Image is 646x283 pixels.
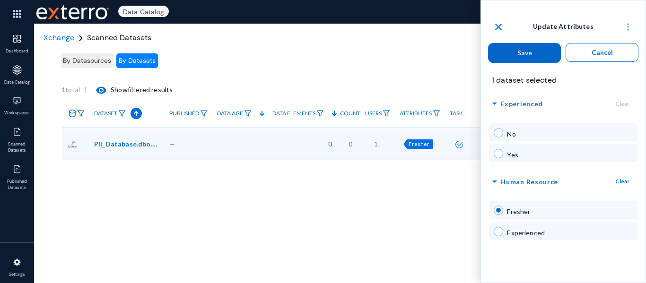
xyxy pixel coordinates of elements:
span: Data Age [217,110,243,117]
img: icon-filter.svg [200,110,208,117]
span: total [61,86,85,94]
img: icon-workspace.svg [12,96,22,105]
a: Attributes [395,105,445,122]
a: Data Age [212,105,256,122]
span: Attributes [400,110,432,117]
img: icon-filter.svg [118,110,126,117]
span: Dataset [94,110,117,117]
img: app launcher [3,4,31,24]
img: icon-applications.svg [12,65,22,75]
img: icon-filter.svg [433,110,440,117]
b: 1 [61,86,65,94]
span: Workspaces [2,110,33,117]
img: exterro-work-mark.svg [36,5,109,19]
mat-icon: visibility [96,85,107,96]
img: icon-filter.svg [244,110,252,117]
img: icon-dashboard.svg [12,34,22,43]
span: | [85,86,87,94]
span: Show filtered results [87,86,173,94]
button: By Datasets [116,53,158,68]
img: icon-published.svg [12,164,22,174]
a: Users [360,105,395,122]
span: Data Catalog [2,79,33,86]
img: sqlserver.png [67,139,78,149]
img: icon-published.svg [12,127,22,137]
span: 0 [323,139,332,149]
span: Scanned Datasets [2,141,33,154]
span: Settings [2,272,33,278]
img: icon-filter.svg [77,110,85,117]
a: Data Elements [268,105,329,122]
span: Exterro [34,2,107,22]
button: By Datasources [61,53,113,68]
span: — [169,139,175,149]
span: Fresher [409,141,429,147]
span: Task [450,110,463,117]
a: Dataset [89,105,131,122]
span: Count [340,110,360,117]
span: Published [169,110,199,117]
span: 0 [349,139,352,149]
img: icon-filter.svg [383,110,390,117]
span: Data Catalog [118,6,169,17]
a: Task [445,105,468,121]
span: By Datasets [119,56,156,65]
img: icon-settings.svg [12,257,22,267]
a: Published [165,105,212,122]
span: Scanned Datasets [87,33,152,43]
a: Xchange [44,33,74,43]
span: Published Datasets [2,179,33,191]
span: Dashboard [2,48,33,55]
span: Data Elements [272,110,315,117]
img: icon-filter.svg [316,110,324,117]
span: 1 [374,139,378,149]
span: Users [365,110,382,117]
span: PII_Database.dbo.pii100 [94,139,158,149]
span: By Datasources [63,56,111,65]
a: Flags [477,105,512,122]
